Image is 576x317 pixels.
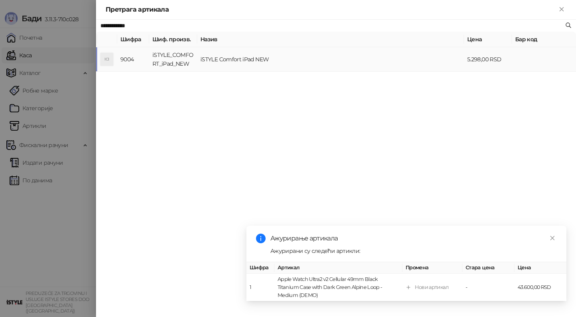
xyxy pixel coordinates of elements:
[270,234,557,243] div: Ажурирање артикала
[550,235,555,241] span: close
[462,274,514,301] td: -
[514,262,566,274] th: Цена
[464,32,512,47] th: Цена
[270,246,557,255] div: Ажурирани су следећи артикли:
[462,262,514,274] th: Стара цена
[246,262,274,274] th: Шифра
[149,32,197,47] th: Шиф. произв.
[514,274,566,301] td: 43.600,00 RSD
[548,234,557,242] a: Close
[464,47,512,72] td: 5.298,00 RSD
[557,5,566,14] button: Close
[512,32,576,47] th: Бар код
[246,274,274,301] td: 1
[100,53,113,66] div: ICI
[117,32,149,47] th: Шифра
[197,32,464,47] th: Назив
[149,47,197,72] td: iSTYLE_COMFORT_iPad_NEW
[117,47,149,72] td: 9004
[106,5,557,14] div: Претрага артикала
[197,47,464,72] td: iSTYLE Comfort iPad NEW
[256,234,266,243] span: info-circle
[402,262,462,274] th: Промена
[274,262,402,274] th: Артикал
[274,274,402,301] td: Apple Watch Ultra2 v2 Cellular 49mm Black Titanium Case with Dark Green Alpine Loop - Medium (DEMO)
[415,283,448,291] div: Нови артикал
